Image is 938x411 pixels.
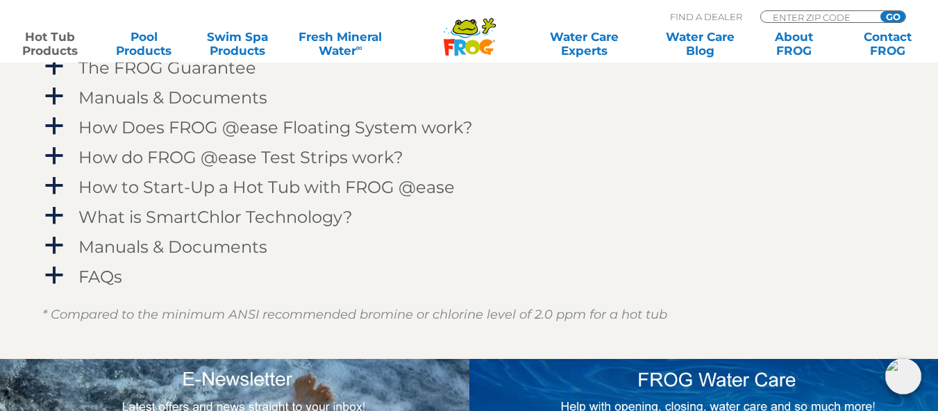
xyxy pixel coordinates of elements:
[78,88,267,107] h4: Manuals & Documents
[670,10,742,23] p: Find A Dealer
[14,30,87,58] a: Hot TubProducts
[44,86,65,107] span: a
[78,58,256,77] h4: The FROG Guarantee
[885,358,921,394] img: openIcon
[851,30,924,58] a: ContactFROG
[78,118,473,137] h4: How Does FROG @ease Floating System work?
[44,146,65,167] span: a
[78,208,353,226] h4: What is SmartChlor Technology?
[42,85,896,110] a: a Manuals & Documents
[44,235,65,256] span: a
[108,30,181,58] a: PoolProducts
[42,115,896,140] a: a How Does FROG @ease Floating System work?
[78,148,403,167] h4: How do FROG @ease Test Strips work?
[44,176,65,196] span: a
[295,30,386,58] a: Fresh MineralWater∞
[880,11,905,22] input: GO
[42,264,896,290] a: a FAQs
[771,11,865,23] input: Zip Code Form
[201,30,274,58] a: Swim SpaProducts
[356,42,362,53] sup: ∞
[44,56,65,77] span: a
[42,307,667,322] em: * Compared to the minimum ANSI recommended bromine or chlorine level of 2.0 ppm for a hot tub
[664,30,737,58] a: Water CareBlog
[44,205,65,226] span: a
[42,55,896,81] a: a The FROG Guarantee
[44,265,65,286] span: a
[78,267,122,286] h4: FAQs
[42,174,896,200] a: a How to Start-Up a Hot Tub with FROG @ease
[78,178,455,196] h4: How to Start-Up a Hot Tub with FROG @ease
[44,116,65,137] span: a
[42,204,896,230] a: a What is SmartChlor Technology?
[525,30,643,58] a: Water CareExperts
[42,234,896,260] a: a Manuals & Documents
[42,144,896,170] a: a How do FROG @ease Test Strips work?
[78,237,267,256] h4: Manuals & Documents
[757,30,830,58] a: AboutFROG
